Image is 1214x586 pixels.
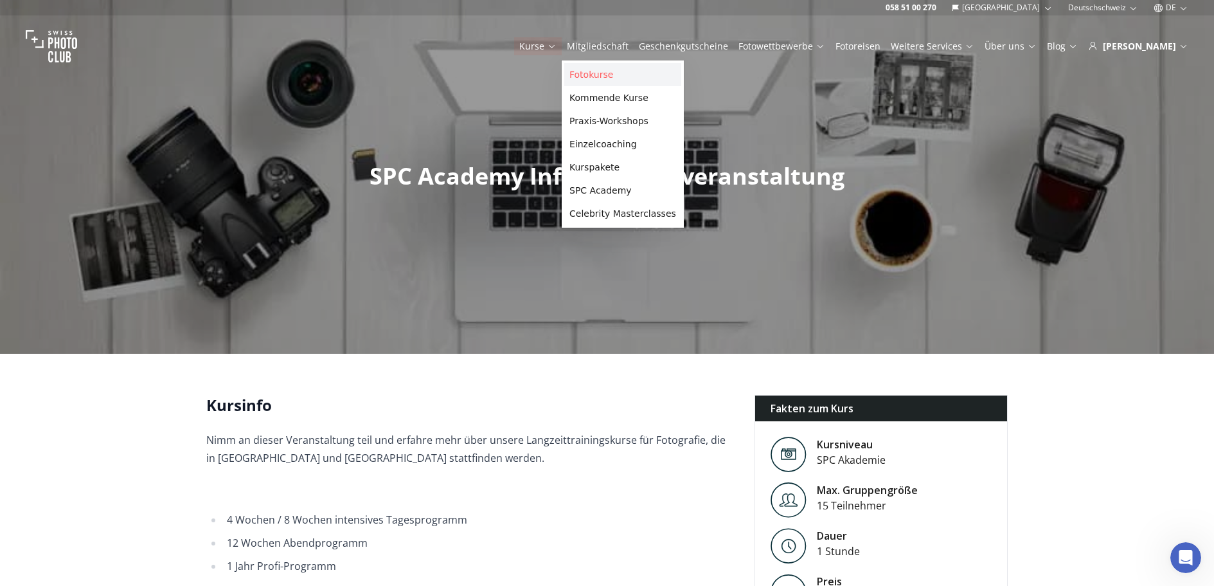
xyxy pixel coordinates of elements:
div: Schließen [226,8,249,31]
a: Geschenkgutscheine [639,40,728,53]
a: Weitere Services [891,40,974,53]
img: Profile image for Osan [37,10,57,30]
div: Fakten zum Kurs [755,396,1008,421]
img: Profile image for Quim [22,161,35,174]
div: SPC Akademie [817,452,886,468]
button: Home [201,8,226,32]
img: Profile image for Quim [73,10,93,30]
div: [PERSON_NAME] [1088,40,1188,53]
button: Fotoreisen [830,37,886,55]
div: 15 Teilnehmer [817,498,918,513]
img: Level [771,528,807,563]
a: Kommende Kurse [564,86,681,109]
a: Fotokurse [564,63,681,86]
div: Hi 😀 Schön, dass du uns besuchst. Stell' uns gerne jederzeit Fragen oder hinterlasse ein Feedback. [21,101,201,139]
li: 4 Wochen / 8 Wochen intensives Tagesprogramm [223,511,734,529]
a: Fotoreisen [835,40,880,53]
div: Swiss Photo Club sagt… [10,93,247,274]
div: Hi 😀 Schön, dass du uns besuchst. Stell' uns gerne jederzeit Fragen oder hinterlasse ein Feedback... [10,93,211,147]
button: Mitgliedschaft [562,37,634,55]
a: Kurse [519,40,557,53]
a: Blog [1047,40,1078,53]
img: Profile image for Jean-Baptiste [33,161,46,174]
a: Einzelcoaching [564,133,681,156]
a: Mitgliedschaft [567,40,629,53]
div: Kursniveau [817,437,886,452]
button: Kurse [514,37,562,55]
h2: Kursinfo [206,395,734,416]
img: Swiss photo club [26,21,77,72]
a: Kurspakete [564,156,681,179]
button: Übermitteln [206,212,231,237]
img: Level [771,437,807,472]
li: 1 Jahr Profi-Programm [223,557,734,575]
a: Fotowettbewerbe [738,40,825,53]
a: SPC Academy [564,179,681,202]
span: SPC Academy Informationsveranstaltung [370,160,844,192]
a: 058 51 00 270 [886,3,936,13]
button: Weitere Services [886,37,979,55]
a: Über uns [985,40,1037,53]
p: Nimm an dieser Veranstaltung teil und erfahre mehr über unsere Langzeittrainingskurse für Fotogra... [206,431,734,467]
span: Swiss Photo Club [51,163,132,172]
div: Max. Gruppengröße [817,482,918,498]
iframe: Intercom live chat [1170,542,1201,573]
button: Über uns [979,37,1042,55]
p: Innerhalb einer Stunde [109,15,197,35]
div: Email [55,196,231,208]
a: Celebrity Masterclasses [564,202,681,225]
img: Level [771,482,807,518]
img: Profile image for Osan [10,161,23,174]
button: Blog [1042,37,1083,55]
button: Fotowettbewerbe [733,37,830,55]
div: Dauer [817,528,860,544]
button: go back [8,8,33,32]
button: Geschenkgutscheine [634,37,733,55]
div: Swiss Photo Club • Vor 21m [21,149,129,156]
a: Praxis-Workshops [564,109,681,133]
span: • Vor 12m [132,163,180,172]
div: 1 Stunde [817,544,860,559]
h1: Swiss Photo Club [98,5,185,15]
input: Enter your email [55,212,206,237]
li: 12 Wochen Abendprogramm [223,534,734,552]
img: Profile image for Jean-Baptiste [55,10,75,30]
